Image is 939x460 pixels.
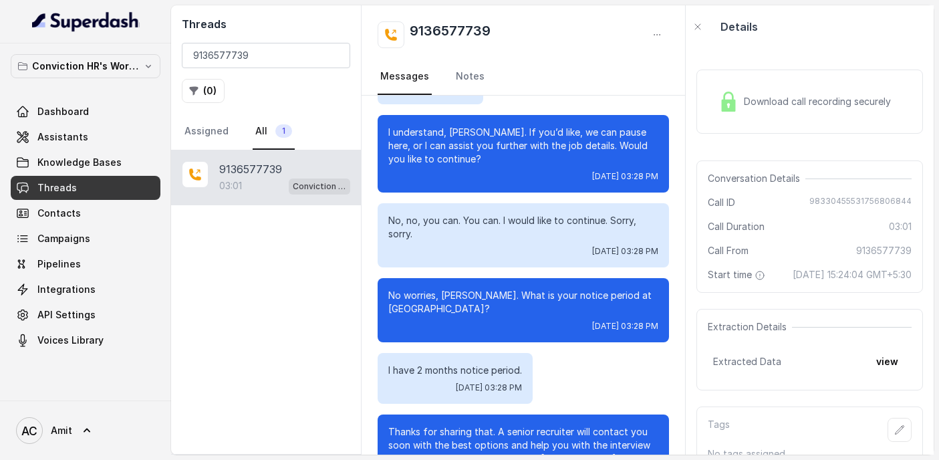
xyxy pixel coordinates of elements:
button: Conviction HR's Workspace [11,54,160,78]
span: Conversation Details [708,172,805,185]
a: Integrations [11,277,160,302]
a: Notes [453,59,487,95]
span: Call ID [708,196,735,209]
span: [DATE] 03:28 PM [592,321,658,332]
nav: Tabs [378,59,669,95]
h2: Threads [182,16,350,32]
p: I understand, [PERSON_NAME]. If you’d like, we can pause here, or I can assist you further with t... [388,126,658,166]
span: Start time [708,268,768,281]
span: 98330455531756806844 [809,196,912,209]
span: Contacts [37,207,81,220]
p: Conviction HR's Workspace [32,58,139,74]
span: [DATE] 03:28 PM [456,382,522,393]
a: Amit [11,412,160,449]
h2: 9136577739 [410,21,491,48]
a: Campaigns [11,227,160,251]
span: Download call recording securely [744,95,896,108]
span: Amit [51,424,72,437]
span: Integrations [37,283,96,296]
span: API Settings [37,308,96,322]
span: 1 [275,124,292,138]
input: Search by Call ID or Phone Number [182,43,350,68]
p: Tags [708,418,730,442]
span: Campaigns [37,232,90,245]
p: Conviction HR Outbound Assistant [293,180,346,193]
span: 9136577739 [856,244,912,257]
span: Knowledge Bases [37,156,122,169]
img: Lock Icon [718,92,739,112]
a: Assigned [182,114,231,150]
nav: Tabs [182,114,350,150]
a: All1 [253,114,295,150]
span: [DATE] 15:24:04 GMT+5:30 [793,268,912,281]
a: Voices Library [11,328,160,352]
img: light.svg [32,11,140,32]
a: Threads [11,176,160,200]
button: view [868,350,906,374]
a: Messages [378,59,432,95]
span: [DATE] 03:28 PM [592,171,658,182]
span: [DATE] 03:28 PM [592,246,658,257]
span: Pipelines [37,257,81,271]
a: Knowledge Bases [11,150,160,175]
span: Extracted Data [713,355,781,368]
p: I have 2 months notice period. [388,364,522,377]
a: Contacts [11,201,160,225]
span: 03:01 [889,220,912,233]
a: Pipelines [11,252,160,276]
p: 03:01 [219,179,242,193]
p: Details [720,19,758,35]
span: Assistants [37,130,88,144]
span: Threads [37,181,77,195]
span: Extraction Details [708,320,792,334]
p: 9136577739 [219,161,282,177]
p: No worries, [PERSON_NAME]. What is your notice period at [GEOGRAPHIC_DATA]? [388,289,658,316]
a: Assistants [11,125,160,149]
span: Voices Library [37,334,104,347]
text: AC [21,424,37,438]
span: Call Duration [708,220,765,233]
span: Dashboard [37,105,89,118]
a: API Settings [11,303,160,327]
button: (0) [182,79,225,103]
a: Dashboard [11,100,160,124]
span: Call From [708,244,749,257]
p: No, no, you can. You can. I would like to continue. Sorry, sorry. [388,214,658,241]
